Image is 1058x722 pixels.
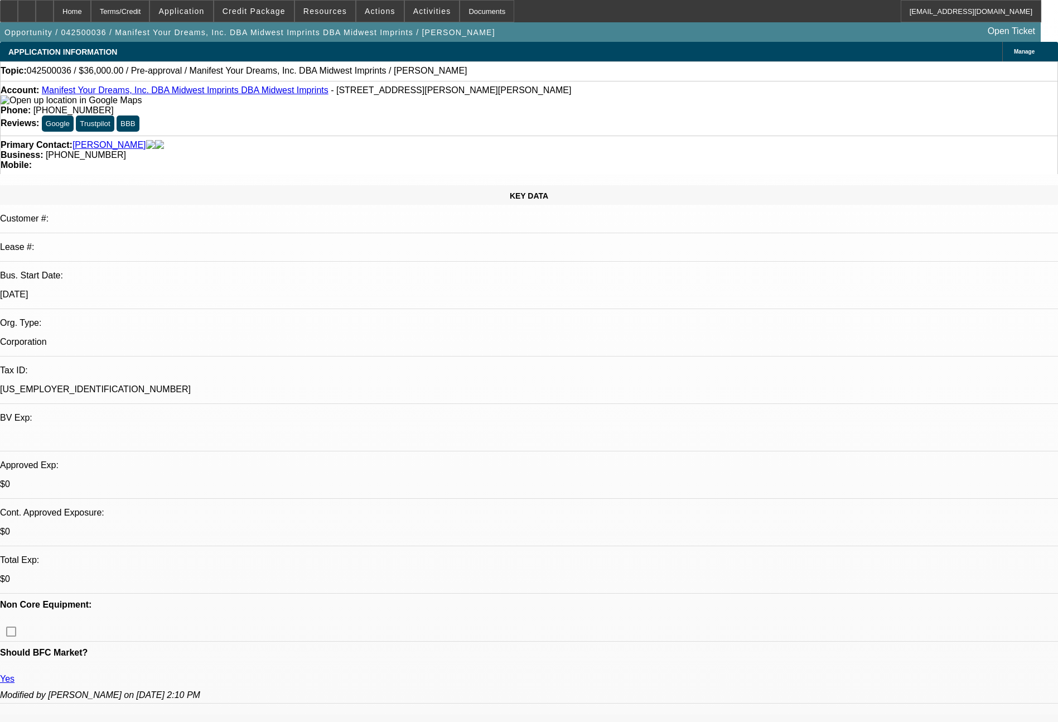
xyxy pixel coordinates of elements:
[33,105,114,115] span: [PHONE_NUMBER]
[1,95,142,105] a: View Google Maps
[1,150,43,160] strong: Business:
[1,85,39,95] strong: Account:
[413,7,451,16] span: Activities
[1014,49,1035,55] span: Manage
[1,140,73,150] strong: Primary Contact:
[4,28,495,37] span: Opportunity / 042500036 / Manifest Your Dreams, Inc. DBA Midwest Imprints DBA Midwest Imprints / ...
[76,115,114,132] button: Trustpilot
[983,22,1040,41] a: Open Ticket
[1,118,39,128] strong: Reviews:
[1,160,32,170] strong: Mobile:
[27,66,467,76] span: 042500036 / $36,000.00 / Pre-approval / Manifest Your Dreams, Inc. DBA Midwest Imprints / [PERSON...
[42,85,328,95] a: Manifest Your Dreams, Inc. DBA Midwest Imprints DBA Midwest Imprints
[46,150,126,160] span: [PHONE_NUMBER]
[155,140,164,150] img: linkedin-icon.png
[1,66,27,76] strong: Topic:
[158,7,204,16] span: Application
[365,7,395,16] span: Actions
[117,115,139,132] button: BBB
[150,1,212,22] button: Application
[73,140,146,150] a: [PERSON_NAME]
[303,7,347,16] span: Resources
[8,47,117,56] span: APPLICATION INFORMATION
[510,191,548,200] span: KEY DATA
[1,95,142,105] img: Open up location in Google Maps
[214,1,294,22] button: Credit Package
[223,7,286,16] span: Credit Package
[405,1,460,22] button: Activities
[42,115,74,132] button: Google
[1,105,31,115] strong: Phone:
[295,1,355,22] button: Resources
[331,85,571,95] span: - [STREET_ADDRESS][PERSON_NAME][PERSON_NAME]
[146,140,155,150] img: facebook-icon.png
[356,1,404,22] button: Actions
